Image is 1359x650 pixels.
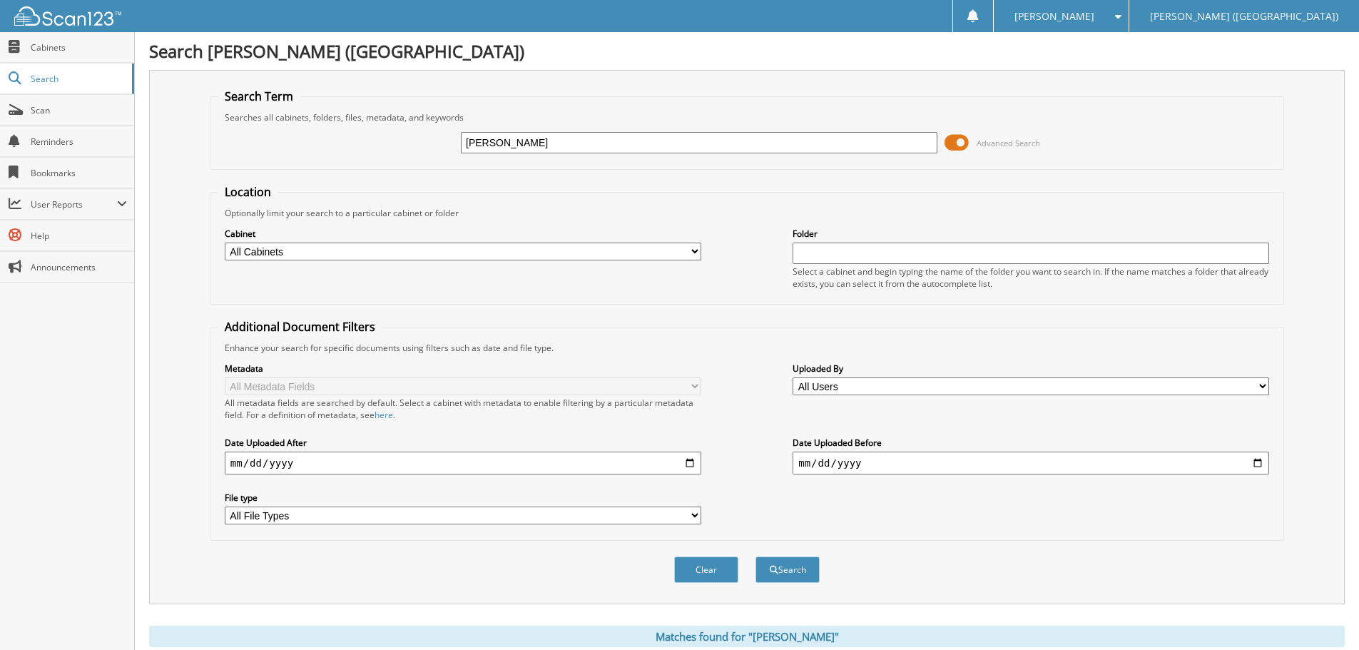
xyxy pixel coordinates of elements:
[225,437,701,449] label: Date Uploaded After
[149,626,1345,647] div: Matches found for "[PERSON_NAME]"
[977,138,1040,148] span: Advanced Search
[14,6,121,26] img: scan123-logo-white.svg
[31,104,127,116] span: Scan
[31,261,127,273] span: Announcements
[31,198,117,210] span: User Reports
[225,362,701,375] label: Metadata
[225,228,701,240] label: Cabinet
[1014,12,1094,21] span: [PERSON_NAME]
[793,362,1269,375] label: Uploaded By
[31,136,127,148] span: Reminders
[225,452,701,474] input: start
[1150,12,1338,21] span: [PERSON_NAME] ([GEOGRAPHIC_DATA])
[218,319,382,335] legend: Additional Document Filters
[375,409,393,421] a: here
[674,557,738,583] button: Clear
[31,73,125,85] span: Search
[225,492,701,504] label: File type
[31,41,127,54] span: Cabinets
[149,39,1345,63] h1: Search [PERSON_NAME] ([GEOGRAPHIC_DATA])
[31,230,127,242] span: Help
[218,184,278,200] legend: Location
[755,557,820,583] button: Search
[218,342,1276,354] div: Enhance your search for specific documents using filters such as date and file type.
[31,167,127,179] span: Bookmarks
[793,437,1269,449] label: Date Uploaded Before
[793,452,1269,474] input: end
[218,88,300,104] legend: Search Term
[225,397,701,421] div: All metadata fields are searched by default. Select a cabinet with metadata to enable filtering b...
[793,265,1269,290] div: Select a cabinet and begin typing the name of the folder you want to search in. If the name match...
[218,207,1276,219] div: Optionally limit your search to a particular cabinet or folder
[793,228,1269,240] label: Folder
[218,111,1276,123] div: Searches all cabinets, folders, files, metadata, and keywords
